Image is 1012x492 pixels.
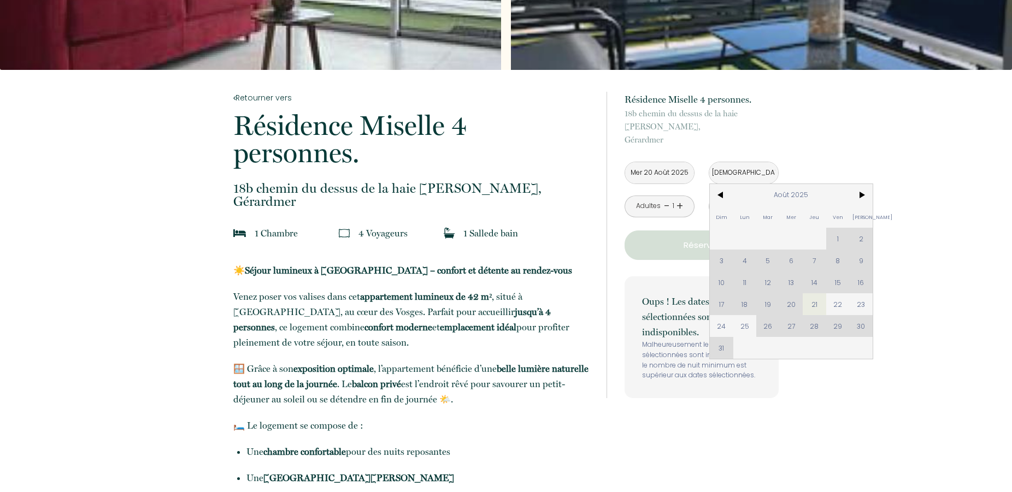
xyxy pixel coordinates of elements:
p: 1 Salle de bain [463,226,518,241]
span: Mar [756,206,780,228]
p: Résidence Miselle 4 personnes. [233,112,592,167]
span: Dim [710,206,733,228]
strong: Séjour lumineux à [GEOGRAPHIC_DATA] – confort et détente au rendez-vous [245,265,572,276]
img: guests [339,228,350,239]
a: + [676,198,683,215]
p: Gérardmer [233,182,592,208]
a: Retourner vers [233,92,592,104]
strong: appartement lumineux de 42 m² [360,291,492,302]
p: Malheureusement les dates sélectionnées sont indisponibles ou le nombre de nuit minimum est supér... [642,340,761,381]
span: Lun [733,206,757,228]
span: 18b chemin du dessus de la haie [PERSON_NAME], [625,107,779,133]
p: Une [246,470,592,485]
strong: emplacement idéal [440,322,516,333]
strong: confort moderne [364,322,432,333]
span: Jeu [803,206,826,228]
p: Gérardmer [625,107,779,146]
p: Résidence Miselle 4 personnes. [625,92,779,107]
input: Arrivée [625,162,694,183]
strong: balcon privé [352,378,401,389]
p: ​☀️ [233,263,592,278]
p: Oups ! Les dates sélectionnées sont indisponibles. [642,294,761,340]
p: 🪟 Grâce à son , l’appartement bénéficie d’une . Le est l’endroit rêvé pour savourer un petit-déje... [233,361,592,407]
p: 1 Chambre [255,226,298,241]
div: 1 [670,201,676,211]
span: 18b chemin du dessus de la haie [PERSON_NAME], [233,182,592,195]
span: s [404,228,408,239]
p: Une pour des nuits reposantes [246,444,592,459]
span: 22 [826,293,850,315]
span: 24 [710,315,733,337]
span: > [849,184,873,206]
strong: exposition optimale [293,363,374,374]
a: - [664,198,670,215]
span: 23 [849,293,873,315]
div: Adultes [636,201,661,211]
span: Mer [780,206,803,228]
p: 🛏️ Le logement se compose de : [233,418,592,433]
p: Venez poser vos valises dans cet , situé à [GEOGRAPHIC_DATA], au cœur des Vosges. Parfait pour ac... [233,289,592,350]
strong: [GEOGRAPHIC_DATA][PERSON_NAME] [263,472,454,483]
span: Août 2025 [733,184,850,206]
span: < [710,184,733,206]
span: Ven [826,206,850,228]
p: 4 Voyageur [358,226,408,241]
span: 25 [733,315,757,337]
button: Réserver [625,230,779,260]
span: [PERSON_NAME] [849,206,873,228]
span: 21 [803,293,826,315]
input: Départ [709,162,778,183]
p: Réserver [628,239,775,252]
strong: chambre confortable [263,446,346,457]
